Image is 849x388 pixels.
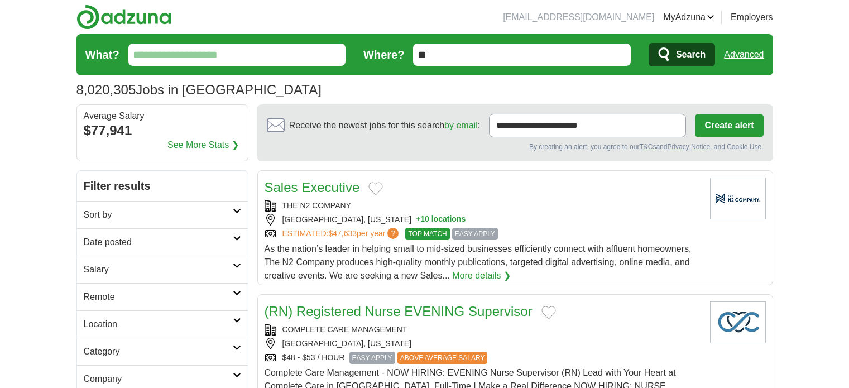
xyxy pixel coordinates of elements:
[77,310,248,338] a: Location
[444,121,478,130] a: by email
[724,44,764,66] a: Advanced
[503,11,654,24] li: [EMAIL_ADDRESS][DOMAIN_NAME]
[84,208,233,222] h2: Sort by
[84,112,241,121] div: Average Salary
[77,228,248,256] a: Date posted
[663,11,714,24] a: MyAdzuna
[363,46,404,63] label: Where?
[541,306,556,319] button: Add to favorite jobs
[84,121,241,141] div: $77,941
[416,214,466,226] button: +10 locations
[349,352,395,364] span: EASY APPLY
[676,44,706,66] span: Search
[267,142,764,152] div: By creating an alert, you agree to our and , and Cookie Use.
[368,182,383,195] button: Add to favorite jobs
[265,338,701,349] div: [GEOGRAPHIC_DATA], [US_STATE]
[452,269,511,282] a: More details ❯
[84,263,233,276] h2: Salary
[77,283,248,310] a: Remote
[265,180,360,195] a: Sales Executive
[77,256,248,283] a: Salary
[731,11,773,24] a: Employers
[76,80,136,100] span: 8,020,305
[77,171,248,201] h2: Filter results
[695,114,763,137] button: Create alert
[265,200,701,212] div: THE N2 COMPANY
[265,244,692,280] span: As the nation’s leader in helping small to mid-sized businesses efficiently connect with affluent...
[84,345,233,358] h2: Category
[397,352,488,364] span: ABOVE AVERAGE SALARY
[84,236,233,249] h2: Date posted
[387,228,399,239] span: ?
[710,178,766,219] img: Company logo
[328,229,357,238] span: $47,633
[639,143,656,151] a: T&Cs
[265,352,701,364] div: $48 - $53 / HOUR
[77,201,248,228] a: Sort by
[452,228,498,240] span: EASY APPLY
[405,228,449,240] span: TOP MATCH
[282,228,401,240] a: ESTIMATED:$47,633per year?
[265,304,533,319] a: (RN) Registered Nurse EVENING Supervisor
[84,372,233,386] h2: Company
[710,301,766,343] img: Company logo
[76,82,322,97] h1: Jobs in [GEOGRAPHIC_DATA]
[667,143,710,151] a: Privacy Notice
[265,324,701,336] div: COMPLETE CARE MANAGEMENT
[84,318,233,331] h2: Location
[416,214,420,226] span: +
[265,214,701,226] div: [GEOGRAPHIC_DATA], [US_STATE]
[649,43,715,66] button: Search
[76,4,171,30] img: Adzuna logo
[85,46,119,63] label: What?
[167,138,239,152] a: See More Stats ❯
[77,338,248,365] a: Category
[84,290,233,304] h2: Remote
[289,119,480,132] span: Receive the newest jobs for this search :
